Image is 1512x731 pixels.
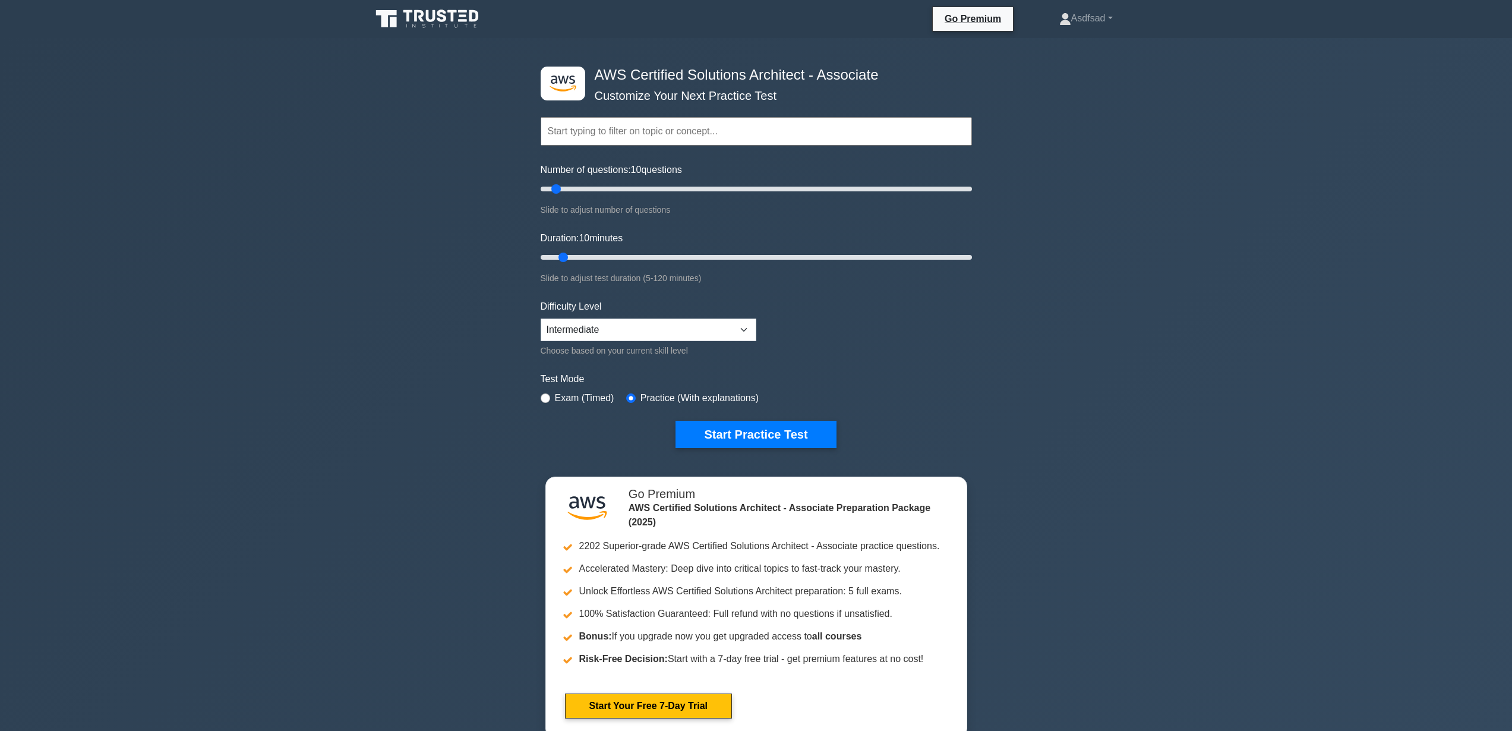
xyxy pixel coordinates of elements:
span: 10 [579,233,589,243]
label: Difficulty Level [541,300,602,314]
label: Test Mode [541,372,972,386]
label: Exam (Timed) [555,391,614,405]
a: Asdfsad [1031,7,1141,30]
h4: AWS Certified Solutions Architect - Associate [590,67,914,84]
button: Start Practice Test [675,421,836,448]
input: Start typing to filter on topic or concept... [541,117,972,146]
span: 10 [631,165,642,175]
label: Practice (With explanations) [640,391,759,405]
div: Choose based on your current skill level [541,344,756,358]
label: Number of questions: questions [541,163,682,177]
div: Slide to adjust test duration (5-120 minutes) [541,271,972,285]
a: Go Premium [937,11,1008,26]
div: Slide to adjust number of questions [541,203,972,217]
a: Start Your Free 7-Day Trial [565,694,732,719]
label: Duration: minutes [541,231,623,245]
